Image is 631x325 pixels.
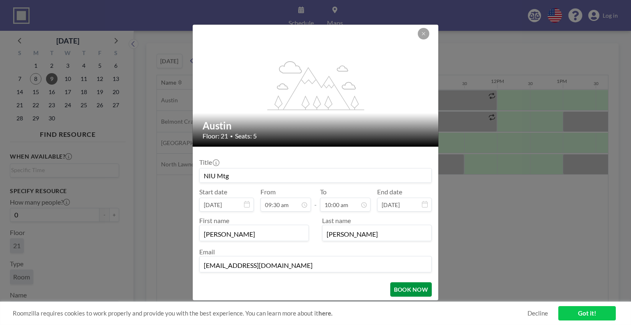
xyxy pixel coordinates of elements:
button: BOOK NOW [390,282,432,297]
label: First name [199,217,229,224]
label: End date [377,188,402,196]
label: To [320,188,327,196]
a: here. [318,309,332,317]
input: Email [200,258,431,272]
input: Guest reservation [200,168,431,182]
span: • [230,133,233,139]
label: From [260,188,276,196]
span: Seats: 5 [235,132,257,140]
label: Email [199,248,215,256]
span: Roomzilla requires cookies to work properly and provide you with the best experience. You can lea... [13,309,527,317]
span: - [314,191,317,209]
input: First name [200,227,309,241]
h2: Austin [203,120,429,132]
label: Start date [199,188,227,196]
label: Last name [322,217,351,224]
a: Got it! [558,306,616,320]
label: Title [199,158,219,166]
input: Last name [322,227,431,241]
a: Decline [527,309,548,317]
g: flex-grow: 1.2; [267,60,364,110]
span: Floor: 21 [203,132,228,140]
